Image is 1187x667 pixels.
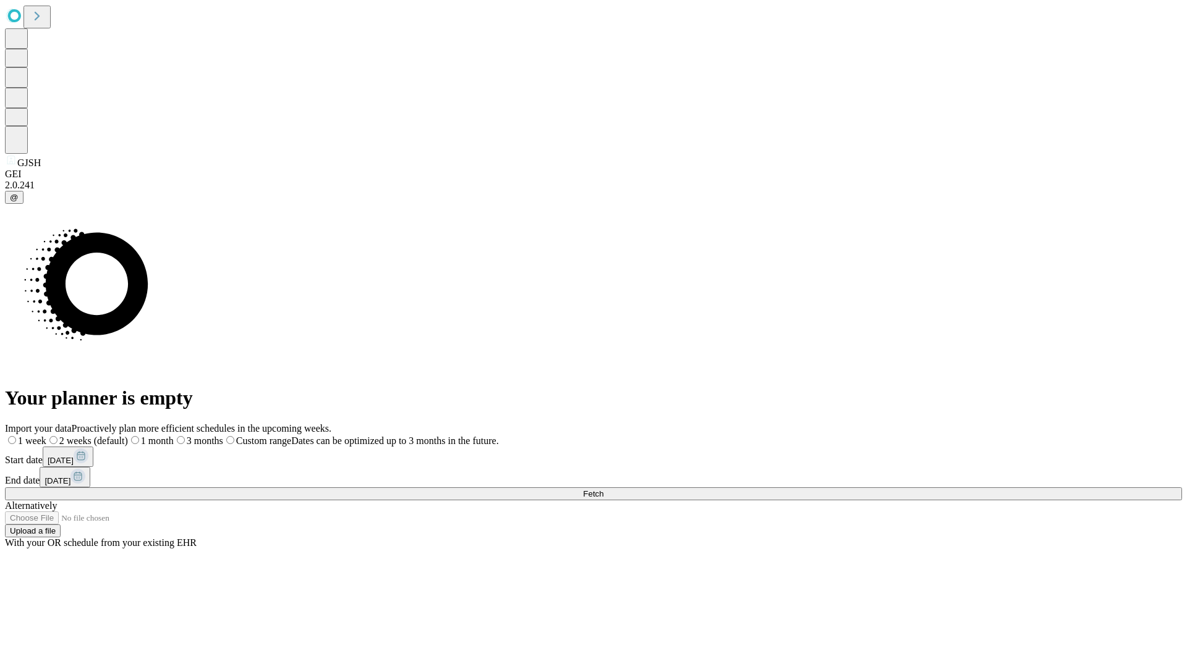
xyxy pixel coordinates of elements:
div: 2.0.241 [5,180,1182,191]
span: Custom range [236,435,291,446]
span: With your OR schedule from your existing EHR [5,537,197,548]
input: Custom rangeDates can be optimized up to 3 months in the future. [226,436,234,444]
span: Import your data [5,423,72,434]
span: 1 week [18,435,46,446]
div: End date [5,467,1182,487]
span: [DATE] [45,476,70,485]
button: [DATE] [40,467,90,487]
span: @ [10,193,19,202]
button: [DATE] [43,447,93,467]
input: 1 month [131,436,139,444]
button: Upload a file [5,524,61,537]
span: Proactively plan more efficient schedules in the upcoming weeks. [72,423,331,434]
div: GEI [5,169,1182,180]
button: @ [5,191,23,204]
span: 1 month [141,435,174,446]
span: 2 weeks (default) [59,435,128,446]
input: 2 weeks (default) [49,436,57,444]
h1: Your planner is empty [5,387,1182,409]
input: 1 week [8,436,16,444]
span: [DATE] [48,456,74,465]
button: Fetch [5,487,1182,500]
span: Fetch [583,489,603,498]
span: Alternatively [5,500,57,511]
span: Dates can be optimized up to 3 months in the future. [291,435,498,446]
span: 3 months [187,435,223,446]
div: Start date [5,447,1182,467]
span: GJSH [17,157,41,168]
input: 3 months [177,436,185,444]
